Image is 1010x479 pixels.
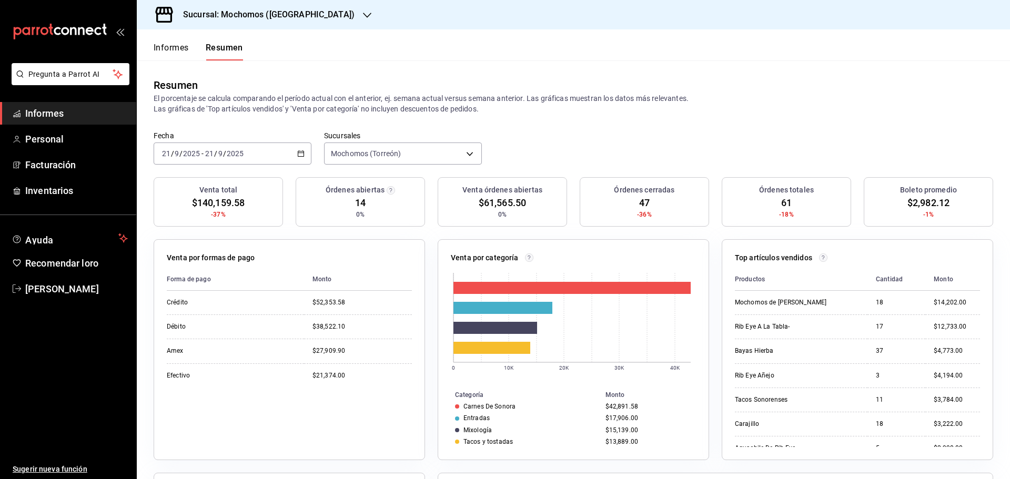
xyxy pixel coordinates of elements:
font: $13,889.00 [605,438,638,445]
font: 0% [356,211,365,218]
font: Productos [735,276,765,283]
font: Venta órdenes abiertas [462,186,542,194]
font: 17 [876,323,883,330]
font: / [179,149,183,158]
font: Venta por formas de pago [167,253,255,262]
font: Órdenes totales [759,186,814,194]
font: 11 [876,396,883,403]
font: 0% [498,211,507,218]
font: 3 [876,372,880,379]
button: Pregunta a Parrot AI [12,63,129,85]
font: Amex [167,347,184,354]
font: $17,906.00 [605,414,638,422]
font: Bayas Hierba [735,347,774,354]
font: / [214,149,217,158]
font: Boleto promedio [900,186,957,194]
font: $140,159.58 [192,197,245,208]
font: Monto [312,276,332,283]
font: Crédito [167,299,188,306]
font: Efectivo [167,372,190,379]
input: ---- [226,149,244,158]
input: -- [161,149,171,158]
font: Sucursal: Mochomos ([GEOGRAPHIC_DATA]) [183,9,355,19]
font: $38,522.10 [312,323,345,330]
font: Carajillo [735,420,759,427]
div: pestañas de navegación [154,42,243,60]
font: -1% [923,211,934,218]
font: / [171,149,174,158]
text: 40K [670,365,680,371]
font: Cantidad [876,276,903,283]
font: Entradas [463,414,490,422]
font: $4,773.00 [934,347,963,354]
text: 20K [559,365,569,371]
font: 5 [876,444,880,452]
text: 10K [504,365,514,371]
input: -- [218,149,223,158]
font: Carnes De Sonora [463,403,516,410]
font: Resumen [206,43,243,53]
font: Forma de pago [167,276,211,283]
font: Facturación [25,159,76,170]
font: Tacos y tostadas [463,438,513,445]
font: Rib Eye A La Tabla- [735,323,790,330]
input: ---- [183,149,200,158]
font: $42,891.58 [605,403,638,410]
font: El porcentaje se calcula comparando el período actual con el anterior, ej. semana actual versus s... [154,94,689,103]
font: 14 [355,197,366,208]
font: Ayuda [25,235,54,246]
font: Órdenes cerradas [614,186,674,194]
font: $14,202.00 [934,299,966,306]
font: Top artículos vendidos [735,253,812,262]
font: Resumen [154,79,198,91]
font: Inventarios [25,185,73,196]
font: Débito [167,323,186,330]
font: Monto [934,276,953,283]
font: $21,374.00 [312,372,345,379]
font: Rib Eye Añejo [735,372,774,379]
font: 47 [639,197,650,208]
font: Tacos Sonorenses [735,396,787,403]
font: $27,909.90 [312,347,345,354]
font: Venta total [199,186,237,194]
font: $2,990.00 [934,444,963,452]
text: 30K [614,365,624,371]
font: Recomendar loro [25,258,98,269]
font: $3,222.00 [934,420,963,427]
font: $12,733.00 [934,323,966,330]
font: $52,353.58 [312,299,345,306]
font: $2,982.12 [907,197,950,208]
font: Informes [154,43,189,53]
font: 61 [781,197,792,208]
font: $4,194.00 [934,372,963,379]
font: $15,139.00 [605,426,638,434]
font: -18% [779,211,794,218]
font: Pregunta a Parrot AI [28,70,100,78]
font: Venta por categoría [451,253,519,262]
font: Sucursales [324,131,360,139]
font: Órdenes abiertas [326,186,385,194]
font: [PERSON_NAME] [25,283,99,294]
font: Monto [605,391,625,399]
font: $61,565.50 [479,197,526,208]
input: -- [205,149,214,158]
font: Categoría [455,391,483,399]
font: - [201,149,204,158]
font: Fecha [154,131,174,139]
font: Aguachile De Rib Eye- [735,444,797,452]
font: Las gráficas de 'Top artículos vendidos' y 'Venta por categoría' no incluyen descuentos de pedidos. [154,105,479,113]
font: $3,784.00 [934,396,963,403]
font: Personal [25,134,64,145]
a: Pregunta a Parrot AI [7,76,129,87]
text: 0 [452,365,455,371]
button: abrir_cajón_menú [116,27,124,36]
font: 18 [876,299,883,306]
font: 18 [876,420,883,427]
font: Mochomos (Torreón) [331,149,401,158]
font: / [223,149,226,158]
font: Mixología [463,426,492,434]
font: Sugerir nueva función [13,465,87,473]
font: -36% [637,211,652,218]
font: -37% [211,211,226,218]
font: Informes [25,108,64,119]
